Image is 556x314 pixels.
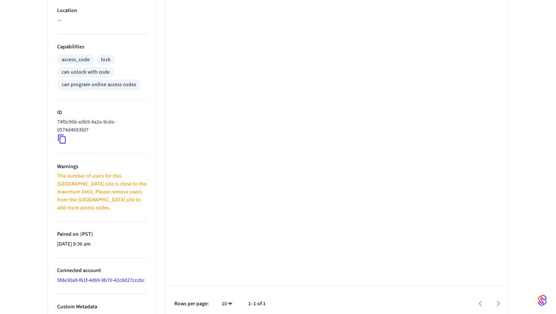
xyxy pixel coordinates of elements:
p: The number of users for this [GEOGRAPHIC_DATA] site is close to the maximum limit. Please remove ... [57,172,147,212]
p: Warnings [57,163,147,171]
p: Capabilities [57,43,147,51]
a: 5fde30a9-f61f-4d69-9b70-42c0d27cccbc [57,277,144,284]
p: [DATE] 9:36 am [57,240,147,248]
div: 10 [218,299,236,309]
p: Location [57,7,147,15]
p: Paired on [57,230,147,238]
p: Rows per page: [174,300,209,308]
span: ( PST ) [79,230,93,238]
div: lock [101,56,110,64]
img: SeamLogoGradient.69752ec5.svg [538,294,547,306]
p: ID [57,109,147,117]
div: access_code [62,56,90,64]
p: Connected account [57,267,147,275]
p: 74f0c96b-e8b9-4a2e-9cde-0574d4693fd7 [57,118,144,134]
div: can unlock with code [62,68,110,76]
p: 1–1 of 1 [248,300,266,308]
div: can program online access codes [62,81,136,89]
p: Custom Metadata [57,303,147,311]
p: — [57,17,147,25]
